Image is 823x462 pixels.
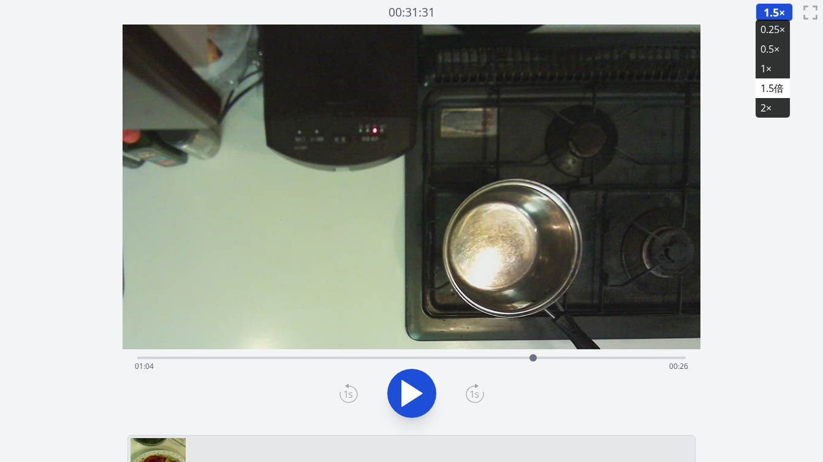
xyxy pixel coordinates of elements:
[760,62,772,75] font: 1×
[389,4,435,20] font: 00:31:31
[669,361,688,371] font: 00:26
[779,5,785,20] font: ×
[135,361,154,371] font: 01:04
[760,23,785,36] font: 0.25×
[764,5,779,20] font: 1.5
[756,3,793,21] button: 1.5×
[760,81,784,95] font: 1.5倍
[760,42,779,56] font: 0.5×
[760,101,772,115] font: 2×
